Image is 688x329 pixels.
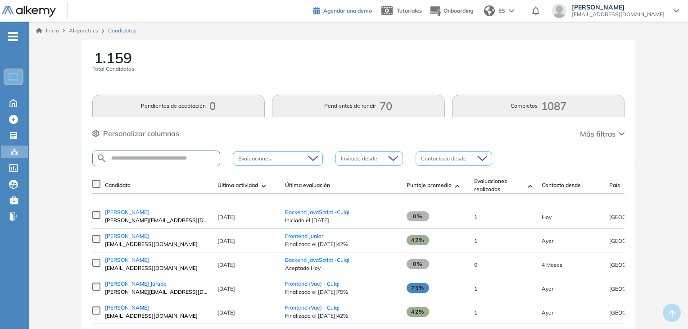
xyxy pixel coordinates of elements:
span: [EMAIL_ADDRESS][DOMAIN_NAME] [105,264,208,272]
button: Pendientes de rendir70 [272,95,445,117]
a: Inicio [36,27,59,35]
span: [GEOGRAPHIC_DATA] [609,285,665,292]
a: [PERSON_NAME] [105,232,208,240]
span: 12-sep-2025 [542,214,552,220]
span: [DATE] [217,309,235,316]
img: Logo [2,6,56,17]
span: 11-sep-2025 [542,309,553,316]
img: arrow [509,9,514,13]
a: [PERSON_NAME] [105,256,208,264]
span: Candidato [105,181,131,189]
span: 42% [407,307,429,317]
a: Frontend (Vue) - Culqi [285,280,339,287]
a: Agendar una demo [313,5,372,15]
span: Última actividad [217,181,258,189]
span: [PERSON_NAME] [572,4,665,11]
span: Contacto desde [542,181,581,189]
a: Backend JavaScript -Culqi [285,209,349,215]
span: 11-sep-2025 [542,285,553,292]
span: Finalizado el [DATE] | 75% [285,288,398,296]
span: Candidatos [108,27,136,35]
a: [PERSON_NAME] [105,304,208,312]
span: Onboarding [444,7,473,14]
span: 0% [407,211,429,221]
img: [missing "en.ARROW_ALT" translation] [262,185,266,187]
span: [PERSON_NAME] [105,209,149,215]
span: Agendar una demo [323,7,372,14]
span: 75% [407,283,429,293]
a: [PERSON_NAME] Jurupe [105,280,208,288]
span: [EMAIL_ADDRESS][DOMAIN_NAME] [572,11,665,18]
span: [PERSON_NAME][EMAIL_ADDRESS][DOMAIN_NAME] [105,288,208,296]
span: Puntaje promedio [407,181,452,189]
span: [PERSON_NAME] [105,233,149,239]
span: Tutoriales [397,7,422,14]
span: 42% [407,235,429,245]
span: Última evaluación [285,181,330,189]
button: Más filtros [580,128,625,139]
span: 1 [474,214,477,220]
a: Frontend Junior [285,233,323,239]
span: [PERSON_NAME] [105,304,149,311]
img: SEARCH_ALT [96,153,107,164]
span: [PERSON_NAME][EMAIL_ADDRESS][DOMAIN_NAME] [105,216,208,224]
span: Aceptado Hoy [285,264,398,272]
a: [PERSON_NAME] [105,208,208,216]
img: world [484,5,495,16]
span: [GEOGRAPHIC_DATA] [609,214,665,220]
span: Finalizado el [DATE] | 42% [285,240,398,248]
span: [EMAIL_ADDRESS][DOMAIN_NAME] [105,240,208,248]
span: 0 [474,261,477,268]
span: 1.159 [94,50,132,65]
button: Onboarding [429,1,473,21]
span: País [609,181,620,189]
a: Backend JavaScript -Culqi [285,256,349,263]
span: 24-abr-2025 [542,261,562,268]
span: [DATE] [217,238,235,244]
img: [missing "en.ARROW_ALT" translation] [455,185,460,187]
span: Alkymetrics [69,27,98,34]
span: Iniciado el [DATE] [285,216,398,224]
button: Completos1087 [452,95,625,117]
span: Total Candidatos [92,65,134,73]
span: [PERSON_NAME] [105,256,149,263]
button: Pendientes de aceptación0 [92,95,265,117]
span: ES [498,7,505,15]
span: [GEOGRAPHIC_DATA] [609,238,665,244]
i: - [8,36,18,37]
span: 11-sep-2025 [542,238,553,244]
span: 1 [474,238,477,244]
span: 0% [407,259,429,269]
span: Más filtros [580,128,616,139]
img: [missing "en.ARROW_ALT" translation] [528,185,533,187]
button: Personalizar columnas [92,128,179,139]
span: [GEOGRAPHIC_DATA] [609,261,665,268]
span: [PERSON_NAME] Jurupe [105,280,167,287]
span: 1 [474,309,477,316]
span: [DATE] [217,261,235,268]
span: Finalizado el [DATE] | 42% [285,312,398,320]
span: [EMAIL_ADDRESS][DOMAIN_NAME] [105,312,208,320]
span: [DATE] [217,214,235,220]
span: Personalizar columnas [103,128,179,139]
span: [DATE] [217,285,235,292]
span: Evaluaciones realizadas [474,177,525,193]
span: 1 [474,285,477,292]
span: [GEOGRAPHIC_DATA] [609,309,665,316]
a: Frontend (Vue) - Culqi [285,304,339,311]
